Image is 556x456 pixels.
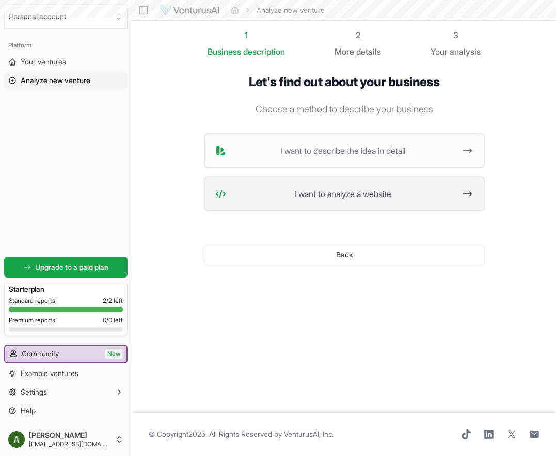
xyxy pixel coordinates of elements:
[21,75,90,86] span: Analyze new venture
[21,387,47,397] span: Settings
[8,431,25,448] img: ACg8ocIRdW6dBrek5Ou5GeMe-jK_2ZagbtnIpG14tIBNWLocGDrR4A=s96-c
[204,102,485,117] p: Choose a method to describe your business
[208,45,241,58] span: Business
[27,27,114,35] div: Domain: [DOMAIN_NAME]
[21,57,66,67] span: Your ventures
[356,46,381,57] span: details
[4,257,128,278] a: Upgrade to a paid plan
[21,405,36,416] span: Help
[4,54,128,70] a: Your ventures
[4,427,128,452] button: [PERSON_NAME][EMAIL_ADDRESS][DOMAIN_NAME]
[9,316,55,324] span: Premium reports
[204,133,485,168] button: I want to describe the idea in detail
[204,245,485,265] button: Back
[28,60,36,68] img: tab_domain_overview_orange.svg
[103,60,111,68] img: tab_keywords_by_traffic_grey.svg
[243,46,285,57] span: description
[5,346,126,362] a: CommunityNew
[230,144,456,157] span: I want to describe the idea in detail
[9,284,123,295] h3: Starter plan
[39,61,92,68] div: Domain Overview
[230,188,456,200] span: I want to analyze a website
[4,384,128,400] button: Settings
[204,176,485,211] button: I want to analyze a website
[29,431,111,440] span: [PERSON_NAME]
[103,297,123,305] span: 2 / 2 left
[431,45,448,58] span: Your
[335,29,381,41] div: 2
[4,402,128,419] a: Help
[22,349,59,359] span: Community
[29,440,111,448] span: [EMAIL_ADDRESS][DOMAIN_NAME]
[21,368,78,379] span: Example ventures
[4,365,128,382] a: Example ventures
[103,316,123,324] span: 0 / 0 left
[149,429,333,439] span: © Copyright 2025 . All Rights Reserved by .
[35,262,108,272] span: Upgrade to a paid plan
[17,17,25,25] img: logo_orange.svg
[29,17,51,25] div: v 4.0.25
[9,297,55,305] span: Standard reports
[4,37,128,54] div: Platform
[431,29,481,41] div: 3
[17,27,25,35] img: website_grey.svg
[450,46,481,57] span: analysis
[284,430,332,438] a: VenturusAI, Inc
[114,61,174,68] div: Keywords by Traffic
[335,45,354,58] span: More
[208,29,285,41] div: 1
[105,349,122,359] span: New
[4,72,128,89] a: Analyze new venture
[204,74,485,90] h1: Let's find out about your business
